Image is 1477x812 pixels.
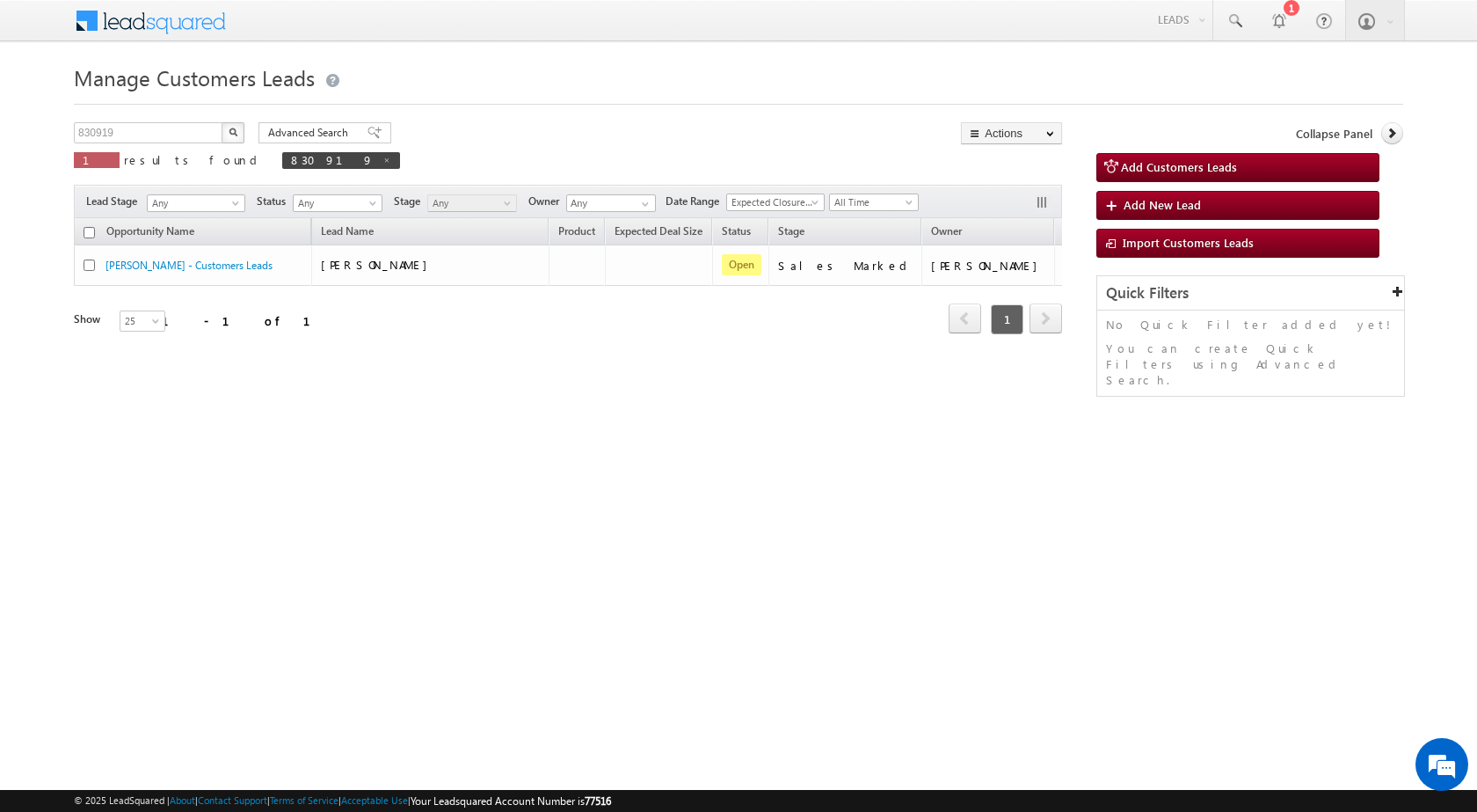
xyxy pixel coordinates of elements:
span: next [1030,304,1062,333]
a: Expected Closure Date [726,194,825,211]
a: 25 [120,311,165,332]
span: 1 [991,304,1023,334]
span: Any [428,195,512,211]
span: 77516 [585,794,611,808]
a: [PERSON_NAME] - Customers Leads [105,259,273,272]
div: Quick Filters [1097,276,1404,311]
span: Any [294,195,377,211]
span: Add Customers Leads [1121,159,1237,174]
span: Lead Name [312,222,382,245]
a: Stage [769,222,813,245]
div: 1 - 1 of 1 [162,311,331,331]
img: Search [229,128,237,136]
span: 25 [120,313,167,329]
span: [PERSON_NAME] [321,257,436,272]
a: prev [949,305,981,333]
span: Stage [394,194,427,209]
input: Check all records [84,227,95,238]
span: Add New Lead [1124,197,1201,212]
span: Date Range [666,194,726,209]
span: 1 [83,152,111,167]
span: Opportunity Name [106,224,194,238]
span: results found [124,152,264,167]
span: Open [722,254,761,275]
span: Actions [1055,221,1108,244]
span: Expected Closure Date [727,194,819,210]
span: Import Customers Leads [1123,235,1254,250]
p: You can create Quick Filters using Advanced Search. [1106,340,1395,388]
a: Expected Deal Size [606,222,711,245]
button: Actions [961,122,1062,144]
a: Contact Support [198,794,267,806]
a: Acceptable Use [341,794,408,806]
span: Your Leadsquared Account Number is [411,794,611,808]
span: Product [558,224,595,238]
a: Opportunity Name [98,222,203,245]
span: Owner [931,224,962,238]
span: prev [949,304,981,333]
a: Terms of Service [270,794,338,806]
span: Expected Deal Size [615,224,702,238]
a: Any [293,194,382,212]
span: Owner [528,194,566,209]
span: 830919 [291,152,374,167]
span: Status [257,194,293,209]
a: Any [427,194,517,212]
span: Collapse Panel [1296,126,1372,142]
p: No Quick Filter added yet! [1106,317,1395,333]
a: About [170,794,195,806]
div: Show [74,311,105,327]
span: All Time [830,194,913,210]
div: Sales Marked [778,258,913,274]
div: [PERSON_NAME] [931,258,1046,274]
span: Lead Stage [86,194,144,209]
span: Stage [778,224,804,238]
span: Any [148,195,239,211]
a: Show All Items [632,195,654,213]
a: next [1030,305,1062,333]
input: Type to Search [566,194,656,212]
a: All Time [829,194,919,211]
span: © 2025 LeadSquared | | | | | [74,793,611,809]
span: Manage Customers Leads [74,63,315,91]
a: Any [147,194,245,212]
a: Status [713,222,760,245]
span: Advanced Search [268,125,353,141]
